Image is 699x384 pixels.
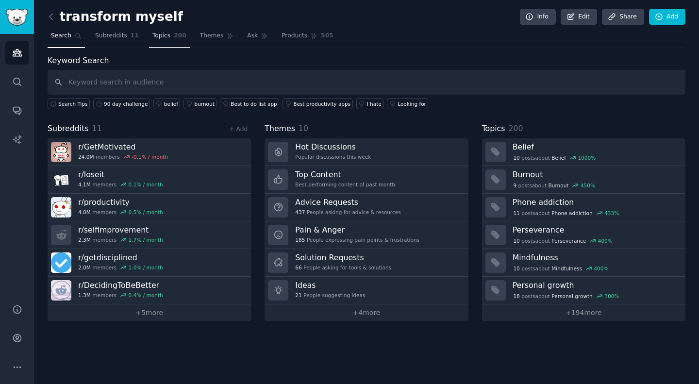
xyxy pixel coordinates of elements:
span: 10 [513,154,519,161]
h3: Personal growth [513,280,679,290]
span: Mindfulness [551,265,582,272]
a: Search [48,28,85,48]
div: post s about [513,264,610,273]
div: People suggesting ideas [295,292,365,299]
div: members [78,153,168,160]
div: members [78,292,163,299]
span: Perseverance [551,237,586,244]
a: 90 day challenge [93,98,150,109]
a: Solution Requests66People asking for tools & solutions [265,249,468,277]
span: 185 [295,236,305,243]
span: 1.3M [78,292,91,299]
span: 66 [295,264,301,271]
span: Products [282,32,307,40]
div: Popular discussions this week [295,153,371,160]
span: Topics [482,123,505,135]
img: getdisciplined [51,252,71,273]
h3: Phone addiction [513,197,679,207]
a: r/DecidingToBeBetter1.3Mmembers0.4% / month [48,277,251,304]
span: Subreddits [95,32,127,40]
div: People asking for advice & resources [295,209,400,216]
h3: r/ DecidingToBeBetter [78,280,163,290]
div: 433 % [604,210,619,217]
div: -0.1 % / month [132,153,168,160]
a: r/productivity4.0Mmembers0.5% / month [48,194,251,221]
span: 10 [513,237,519,244]
h3: Perseverance [513,225,679,235]
h3: Ideas [295,280,365,290]
span: Search Tips [58,100,88,107]
div: 400 % [598,237,613,244]
div: 1.7 % / month [129,236,163,243]
a: Info [520,9,556,25]
a: Belief10postsaboutBelief1000% [482,138,685,166]
span: 9 [513,182,516,189]
div: burnout [194,100,214,107]
div: 90 day challenge [104,100,148,107]
a: Top ContentBest-performing content of past month [265,166,468,194]
a: +5more [48,304,251,321]
span: Belief [551,154,566,161]
span: 200 [174,32,186,40]
a: Mindfulness10postsaboutMindfulness400% [482,249,685,277]
div: Best productivity apps [293,100,350,107]
button: Search Tips [48,98,90,109]
a: r/loseit4.1Mmembers0.1% / month [48,166,251,194]
a: +194more [482,304,685,321]
div: members [78,181,163,188]
div: People asking for tools & solutions [295,264,391,271]
div: 1000 % [578,154,596,161]
a: Topics200 [149,28,190,48]
div: 400 % [594,265,608,272]
a: Pain & Anger185People expressing pain points & frustrations [265,221,468,249]
h3: Belief [513,142,679,152]
h3: Mindfulness [513,252,679,263]
h3: Pain & Anger [295,225,419,235]
h3: Solution Requests [295,252,391,263]
span: 11 [92,124,102,133]
div: 450 % [581,182,595,189]
div: People expressing pain points & frustrations [295,236,419,243]
a: + Add [229,126,248,133]
span: Subreddits [48,123,89,135]
span: 200 [508,124,523,133]
a: Ideas21People suggesting ideas [265,277,468,304]
span: Themes [200,32,224,40]
a: +4more [265,304,468,321]
a: Phone addiction11postsaboutPhone addiction433% [482,194,685,221]
div: post s about [513,292,620,301]
span: Ask [247,32,258,40]
a: r/GetMotivated24.0Mmembers-0.1% / month [48,138,251,166]
span: 11 [131,32,139,40]
div: 300 % [604,293,619,300]
img: loseit [51,169,71,190]
a: Best to do list app [220,98,279,109]
h3: r/ productivity [78,197,163,207]
a: Advice Requests437People asking for advice & resources [265,194,468,221]
span: Themes [265,123,295,135]
a: I hate [356,98,384,109]
h3: r/ selfimprovement [78,225,163,235]
h2: transform myself [48,9,183,25]
h3: Hot Discussions [295,142,371,152]
div: I hate [367,100,382,107]
img: DecidingToBeBetter [51,280,71,301]
span: Topics [152,32,170,40]
div: members [78,236,163,243]
img: GetMotivated [51,142,71,162]
span: 4.1M [78,181,91,188]
a: burnout [183,98,216,109]
span: 2.3M [78,236,91,243]
div: 0.4 % / month [129,292,163,299]
span: Personal growth [551,293,593,300]
span: 18 [513,293,519,300]
label: Keyword Search [48,56,109,65]
span: Search [51,32,71,40]
a: Edit [561,9,597,25]
a: Subreddits11 [92,28,142,48]
a: Share [602,9,644,25]
a: Perseverance10postsaboutPerseverance400% [482,221,685,249]
h3: r/ GetMotivated [78,142,168,152]
div: post s about [513,153,597,162]
input: Keyword search in audience [48,70,685,95]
